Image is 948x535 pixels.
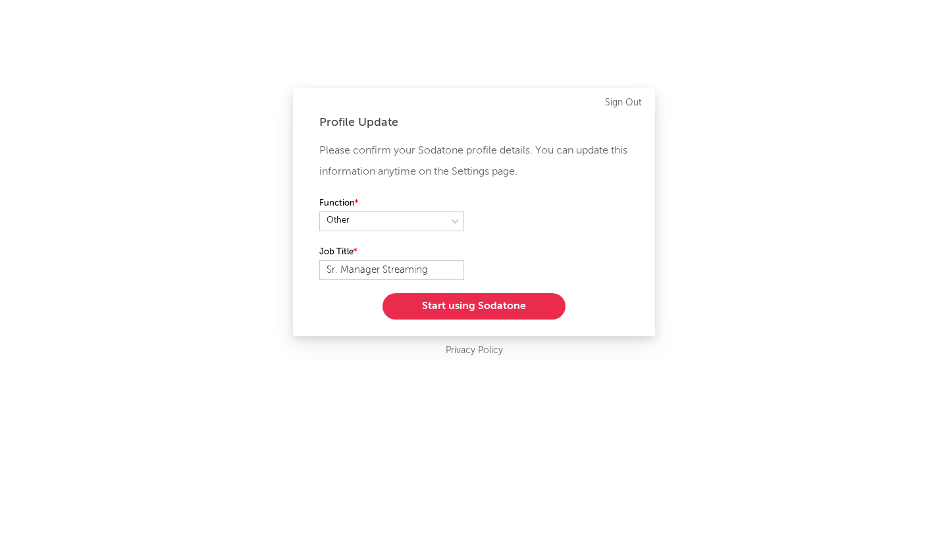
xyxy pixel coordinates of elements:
[319,244,464,260] label: Job Title
[382,293,566,320] button: Start using Sodatone
[319,140,629,183] p: Please confirm your Sodatone profile details. You can update this information anytime on the Sett...
[319,115,629,130] div: Profile Update
[605,95,642,111] a: Sign Out
[446,343,503,359] a: Privacy Policy
[319,196,464,211] label: Function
